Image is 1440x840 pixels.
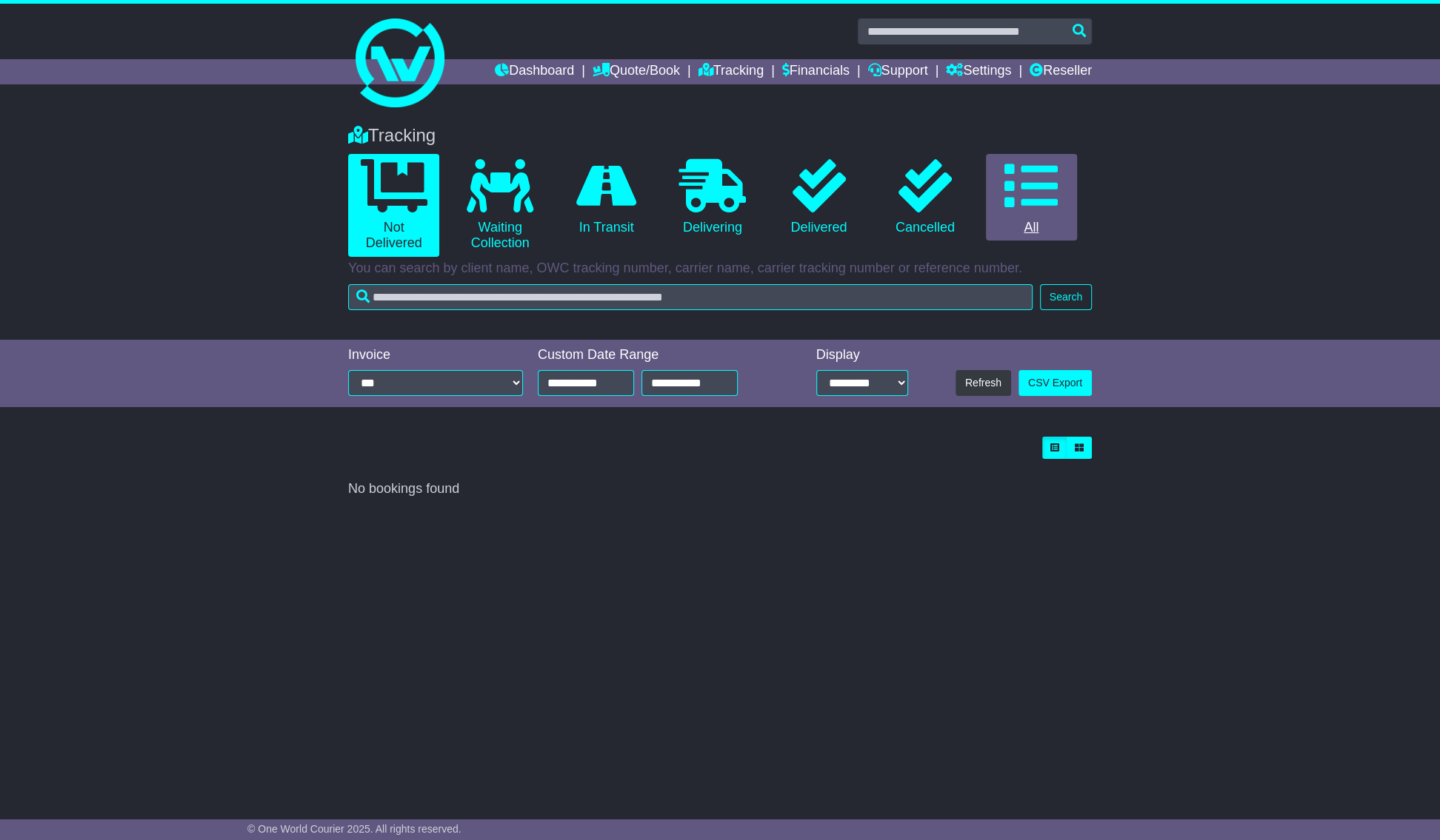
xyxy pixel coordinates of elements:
[1040,284,1092,310] button: Search
[247,823,461,835] span: © One World Courier 2025. All rights reserved.
[956,370,1011,396] button: Refresh
[341,125,1099,147] div: Tracking
[348,347,523,363] div: Invoice
[867,59,927,84] a: Support
[782,59,850,84] a: Financials
[348,481,1092,497] div: No bookings found
[561,154,652,241] a: In Transit
[773,154,864,241] a: Delivered
[593,59,680,84] a: Quote/Book
[1030,59,1092,84] a: Reseller
[348,261,1092,277] p: You can search by client name, OWC tracking number, carrier name, carrier tracking number or refe...
[946,59,1011,84] a: Settings
[1019,370,1092,396] a: CSV Export
[348,154,439,257] a: Not Delivered
[495,59,574,84] a: Dashboard
[699,59,764,84] a: Tracking
[816,347,908,363] div: Display
[667,154,758,241] a: Delivering
[454,154,545,257] a: Waiting Collection
[986,154,1077,241] a: All
[879,154,970,241] a: Cancelled
[538,347,776,363] div: Custom Date Range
